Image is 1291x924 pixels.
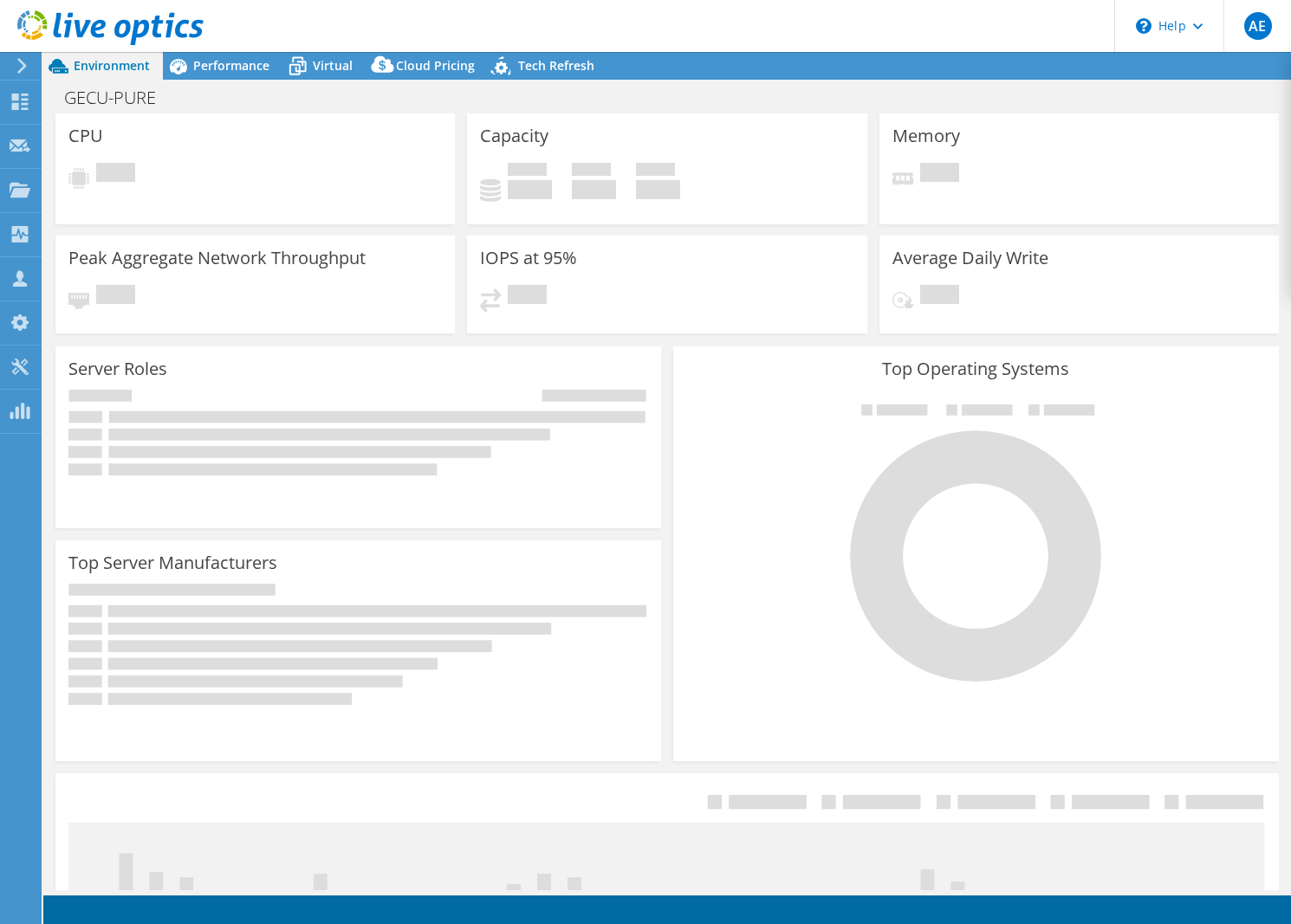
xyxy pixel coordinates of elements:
h4: 0 GiB [572,180,616,199]
span: Pending [920,163,959,186]
h3: IOPS at 95% [480,249,577,268]
span: Environment [74,57,150,74]
h4: 0 GiB [636,180,680,199]
span: AE [1244,12,1272,40]
span: Cloud Pricing [396,57,475,74]
h3: Average Daily Write [892,249,1048,268]
h3: Top Server Manufacturers [68,553,277,572]
span: Pending [920,285,959,308]
h3: Top Operating Systems [686,359,1266,378]
span: Pending [96,285,135,308]
span: Performance [193,57,269,74]
span: Total [636,163,675,180]
span: Tech Refresh [518,57,594,74]
span: Pending [96,163,135,186]
span: Free [572,163,611,180]
h3: Server Roles [68,359,167,378]
h4: 0 GiB [508,180,552,199]
h3: Peak Aggregate Network Throughput [68,249,366,268]
h1: GECU-PURE [56,88,183,107]
h3: Capacity [480,126,548,145]
h3: Memory [892,126,960,145]
h3: CPU [68,126,103,145]
span: Used [508,163,547,180]
svg: \n [1136,18,1152,34]
span: Virtual [313,57,353,74]
span: Pending [508,285,547,308]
